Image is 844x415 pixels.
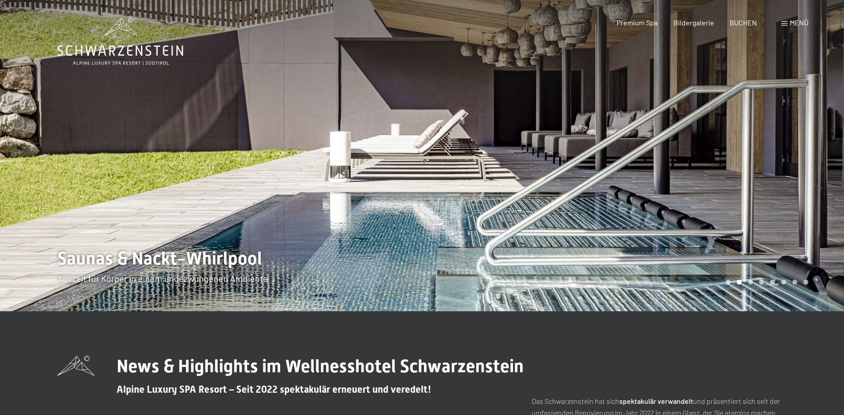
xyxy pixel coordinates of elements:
div: Carousel Page 2 (Current Slide) [737,280,742,285]
span: Alpine Luxury SPA Resort – Seit 2022 spektakulär erneuert und veredelt! [117,384,431,395]
a: Bildergalerie [674,18,714,27]
a: BUCHEN [730,18,757,27]
span: News & Highlights im Wellnesshotel Schwarzenstein [117,356,524,377]
strong: spektakulär verwandelt [619,397,693,405]
div: Carousel Page 5 [770,280,775,285]
div: Carousel Page 6 [781,280,786,285]
div: Carousel Page 3 [748,280,753,285]
div: Carousel Pagination [723,280,808,285]
span: Menü [790,18,808,27]
div: Carousel Page 7 [792,280,797,285]
div: Carousel Page 1 [726,280,731,285]
div: Carousel Page 8 [804,280,808,285]
div: Carousel Page 4 [759,280,764,285]
a: Premium Spa [617,18,658,27]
